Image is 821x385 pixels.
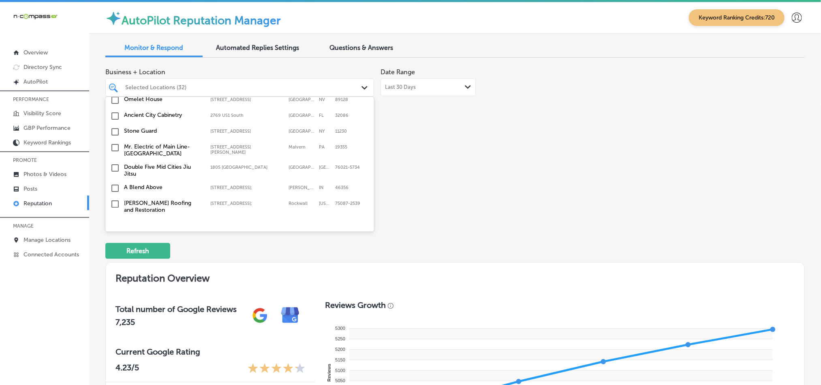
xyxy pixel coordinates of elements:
label: Omelet House [124,96,202,103]
p: AutoPilot [24,78,48,85]
label: 11230 [335,129,347,134]
label: Date Range [381,68,415,76]
label: Brooklyn [289,129,315,134]
tspan: 5100 [336,368,345,373]
label: PA [319,144,331,155]
p: GBP Performance [24,125,71,131]
h3: Current Google Rating [115,347,306,357]
label: A Blend Above [124,184,202,191]
span: Business + Location [105,68,374,76]
label: 75087-2539 [335,201,360,206]
div: 4.23 Stars [248,363,306,375]
tspan: 5150 [336,357,345,362]
label: 289 Westmeadow Pl; [210,185,284,190]
label: Las Vegas [289,97,315,102]
label: 46356 [335,185,348,190]
button: Refresh [105,243,170,259]
label: 1340 Coney Island Avenue [210,129,284,134]
label: Ancient City Cabinetry [124,112,202,118]
label: 32086 [335,113,348,118]
label: TX [319,165,331,170]
span: Questions & Answers [330,44,393,52]
img: 660ab0bf-5cc7-4cb8-ba1c-48b5ae0f18e60NCTV_CLogo_TV_Black_-500x88.png [13,13,58,20]
span: Automated Replies Settings [216,44,299,52]
label: NY [319,129,331,134]
label: 19355 [335,144,347,155]
p: Directory Sync [24,64,62,71]
span: Keyword Ranking Credits: 720 [689,9,785,26]
img: e7ababfa220611ac49bdb491a11684a6.png [275,300,306,331]
label: FL [319,113,331,118]
label: Stone Guard [124,127,202,134]
label: 1805 Airport Fwy [210,165,284,170]
label: Malvern [289,144,315,155]
label: Texas [319,201,331,206]
label: Double Five Mid Cities Jiu Jitsu [124,163,202,177]
img: gPZS+5FD6qPJAAAAABJRU5ErkJggg== [245,300,275,331]
text: Reviews [327,364,331,382]
p: Overview [24,49,48,56]
label: IN [319,185,331,190]
label: 89128 [335,97,348,102]
tspan: 5250 [336,336,345,341]
label: 2227 North Rampart Boulevard [210,97,284,102]
label: NV [319,97,331,102]
label: AutoPilot Reputation Manager [122,14,281,27]
span: Monitor & Respond [125,44,184,52]
tspan: 5200 [336,347,345,352]
tspan: 5300 [336,326,345,331]
tspan: 5050 [336,379,345,383]
p: Posts [24,185,37,192]
h2: Reputation Overview [106,262,804,290]
label: Bedford [289,165,315,170]
p: Photos & Videos [24,171,66,178]
span: Last 30 Days [385,84,416,90]
p: Reputation [24,200,52,207]
img: autopilot-icon [105,10,122,26]
p: 4.23 /5 [115,363,139,375]
label: Rockwall [289,201,315,206]
label: Graves Roofing and Restoration [124,200,202,213]
h2: 7,235 [115,317,237,327]
label: 40 Lloyd Ave Suite #203 [210,144,284,155]
h3: Reviews Growth [325,300,386,310]
label: Mr. Electric of Main Line-Malvern [124,143,202,157]
h3: Total number of Google Reviews [115,304,237,314]
p: Keyword Rankings [24,139,71,146]
p: Manage Locations [24,237,71,243]
label: St. Augustine [289,113,315,118]
p: Connected Accounts [24,251,79,258]
label: 2769 US1 South [210,113,284,118]
div: Selected Locations (32) [125,84,362,91]
label: Lowell [289,185,315,190]
p: Visibility Score [24,110,61,117]
label: 76021-5734 [335,165,360,170]
label: 2026 Hwy 66; [210,201,284,206]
